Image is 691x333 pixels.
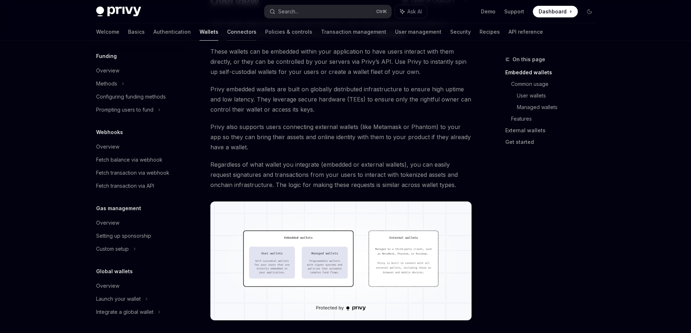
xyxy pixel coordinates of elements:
[90,216,183,229] a: Overview
[265,23,312,41] a: Policies & controls
[513,55,545,64] span: On this page
[509,23,543,41] a: API reference
[505,67,601,78] a: Embedded wallets
[96,66,119,75] div: Overview
[584,6,595,17] button: Toggle dark mode
[90,279,183,292] a: Overview
[96,52,117,61] h5: Funding
[505,136,601,148] a: Get started
[96,204,141,213] h5: Gas management
[210,122,472,152] span: Privy also supports users connecting external wallets (like Metamask or Phantom) to your app so t...
[128,23,145,41] a: Basics
[505,125,601,136] a: External wallets
[533,6,578,17] a: Dashboard
[407,8,422,15] span: Ask AI
[210,159,472,190] span: Regardless of what wallet you integrate (embedded or external wallets), you can easily request si...
[210,46,472,77] span: These wallets can be embedded within your application to have users interact with them directly, ...
[96,245,129,253] div: Custom setup
[90,90,183,103] a: Configuring funding methods
[153,23,191,41] a: Authentication
[517,90,601,101] a: User wallets
[96,128,123,137] h5: Webhooks
[90,179,183,192] a: Fetch transaction via API
[90,64,183,77] a: Overview
[96,92,166,101] div: Configuring funding methods
[96,155,163,164] div: Fetch balance via webhook
[96,218,119,227] div: Overview
[511,78,601,90] a: Common usage
[227,23,256,41] a: Connectors
[96,282,119,290] div: Overview
[376,9,387,14] span: Ctrl K
[395,5,427,18] button: Ask AI
[96,182,154,190] div: Fetch transaction via API
[90,140,183,153] a: Overview
[96,168,169,177] div: Fetch transaction via webhook
[504,8,524,15] a: Support
[480,23,500,41] a: Recipes
[450,23,471,41] a: Security
[96,7,141,17] img: dark logo
[96,267,133,276] h5: Global wallets
[96,79,117,88] div: Methods
[96,308,153,316] div: Integrate a global wallet
[200,23,218,41] a: Wallets
[96,23,119,41] a: Welcome
[90,153,183,166] a: Fetch balance via webhook
[539,8,567,15] span: Dashboard
[264,5,391,18] button: Search...CtrlK
[90,166,183,179] a: Fetch transaction via webhook
[210,84,472,115] span: Privy embedded wallets are built on globally distributed infrastructure to ensure high uptime and...
[481,8,495,15] a: Demo
[517,101,601,113] a: Managed wallets
[96,232,151,240] div: Setting up sponsorship
[511,113,601,125] a: Features
[278,7,299,16] div: Search...
[96,142,119,151] div: Overview
[395,23,441,41] a: User management
[210,201,472,320] img: images/walletoverview.png
[321,23,386,41] a: Transaction management
[96,105,153,114] div: Prompting users to fund
[96,295,141,303] div: Launch your wallet
[90,229,183,242] a: Setting up sponsorship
